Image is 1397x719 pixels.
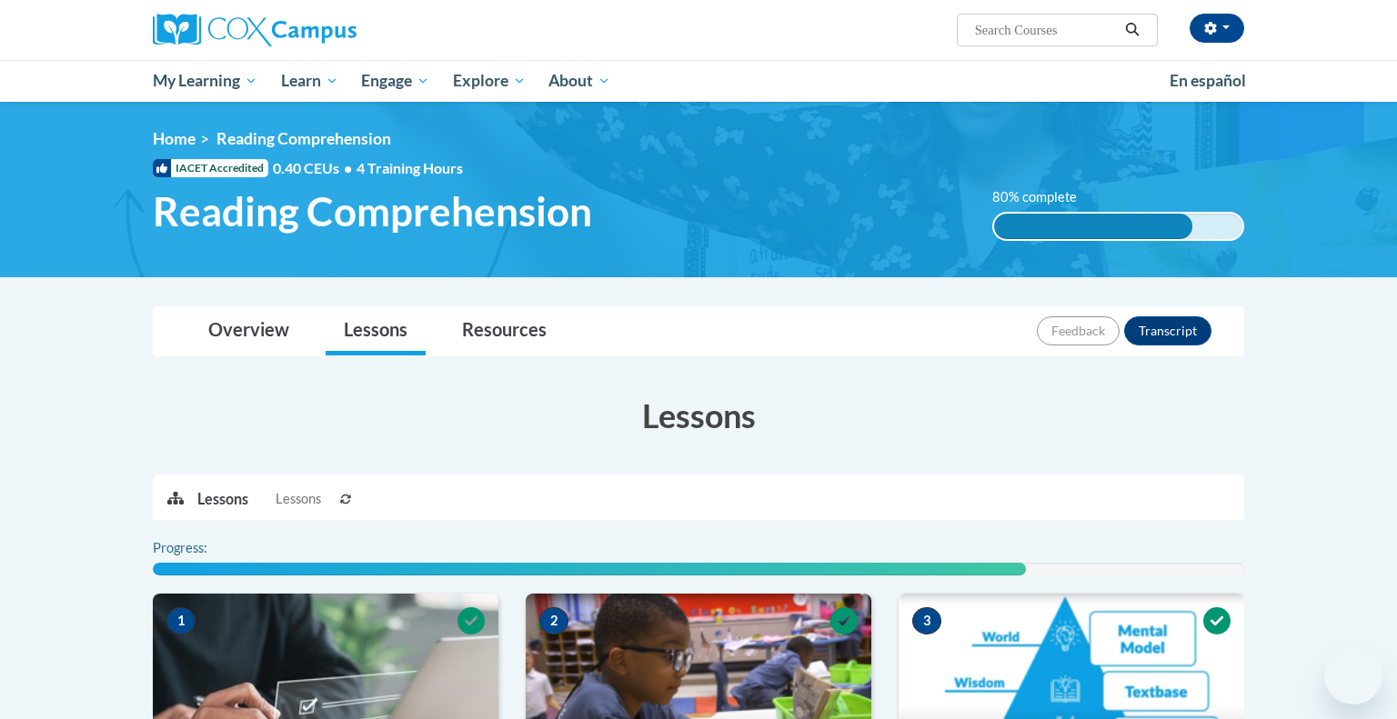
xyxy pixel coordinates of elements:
[344,159,352,176] span: •
[281,70,338,92] span: Learn
[441,60,538,102] a: Explore
[273,158,357,178] span: 0.40 CEUs
[992,187,1097,207] label: 80% complete
[1124,316,1211,345] button: Transcript
[276,489,321,509] span: Lessons
[973,19,1119,41] input: Search Courses
[548,70,610,92] span: About
[1170,71,1246,90] span: En español
[444,307,565,355] a: Resources
[453,70,526,92] span: Explore
[1324,646,1382,704] iframe: Button to launch messaging window
[153,14,357,46] img: Cox Campus
[153,538,257,558] label: Progress:
[912,607,941,634] span: 3
[361,70,429,92] span: Engage
[1158,62,1258,100] a: En español
[1190,14,1244,43] button: Account Settings
[216,129,391,148] span: Reading Comprehension
[349,60,441,102] a: Engage
[538,60,623,102] a: About
[153,70,257,92] span: My Learning
[269,60,350,102] a: Learn
[153,159,268,177] span: IACET Accredited
[190,307,307,355] a: Overview
[994,214,1193,239] div: 80% complete
[153,14,498,46] a: Cox Campus
[357,159,463,176] span: 4 Training Hours
[1119,19,1146,41] button: Search
[1037,316,1120,345] button: Feedback
[197,489,248,509] p: Lessons
[153,187,592,235] span: Reading Comprehension
[326,307,426,355] a: Lessons
[539,607,568,634] span: 2
[126,60,1271,102] div: Main menu
[153,393,1244,438] h3: Lessons
[141,60,269,102] a: My Learning
[153,129,196,148] a: Home
[166,607,196,634] span: 1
